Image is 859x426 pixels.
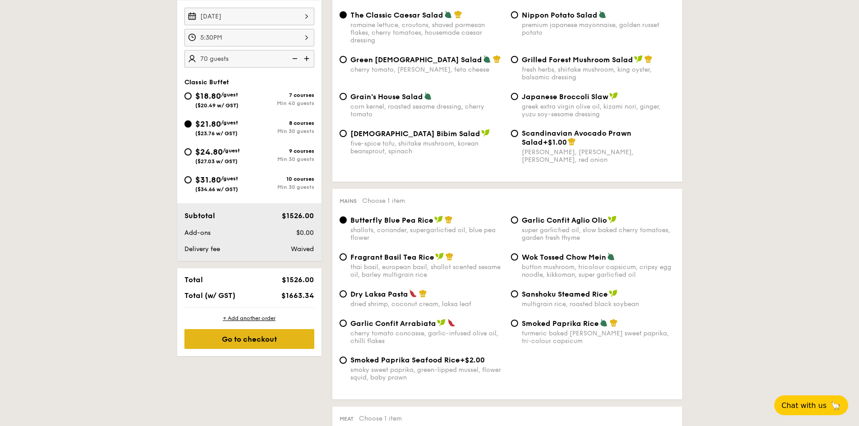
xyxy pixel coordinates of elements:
div: greek extra virgin olive oil, kizami nori, ginger, yuzu soy-sesame dressing [522,103,675,118]
img: icon-chef-hat.a58ddaea.svg [644,55,652,63]
span: Waived [291,245,314,253]
span: ($23.76 w/ GST) [195,130,238,137]
span: Mains [340,198,357,204]
div: Min 30 guests [249,128,314,134]
input: Garlic Confit Aglio Oliosuper garlicfied oil, slow baked cherry tomatoes, garden fresh thyme [511,216,518,224]
div: Min 30 guests [249,156,314,162]
span: Subtotal [184,211,215,220]
span: $31.80 [195,175,221,185]
img: icon-vegan.f8ff3823.svg [609,289,618,298]
span: ($27.03 w/ GST) [195,158,238,165]
span: Green [DEMOGRAPHIC_DATA] Salad [350,55,482,64]
div: 10 courses [249,176,314,182]
span: /guest [221,92,238,98]
input: Wok Tossed Chow Meinbutton mushroom, tricolour capsicum, cripsy egg noodle, kikkoman, super garli... [511,253,518,261]
input: [DEMOGRAPHIC_DATA] Bibim Saladfive-spice tofu, shiitake mushroom, korean beansprout, spinach [340,130,347,137]
span: [DEMOGRAPHIC_DATA] Bibim Salad [350,129,480,138]
span: $18.80 [195,91,221,101]
img: icon-add.58712e84.svg [301,50,314,67]
img: icon-vegan.f8ff3823.svg [608,215,617,224]
div: Min 40 guests [249,100,314,106]
span: Garlic Confit Aglio Olio [522,216,607,224]
span: $1526.00 [282,275,314,284]
span: The Classic Caesar Salad [350,11,443,19]
div: thai basil, european basil, shallot scented sesame oil, barley multigrain rice [350,263,504,279]
img: icon-vegan.f8ff3823.svg [435,252,444,261]
img: icon-vegetarian.fe4039eb.svg [598,10,606,18]
input: Japanese Broccoli Slawgreek extra virgin olive oil, kizami nori, ginger, yuzu soy-sesame dressing [511,93,518,100]
span: Classic Buffet [184,78,229,86]
div: romaine lettuce, croutons, shaved parmesan flakes, cherry tomatoes, housemade caesar dressing [350,21,504,44]
input: Garlic Confit Arrabiatacherry tomato concasse, garlic-infused olive oil, chilli flakes [340,320,347,327]
div: button mushroom, tricolour capsicum, cripsy egg noodle, kikkoman, super garlicfied oil [522,263,675,279]
span: Add-ons [184,229,211,237]
span: Chat with us [781,401,827,410]
img: icon-chef-hat.a58ddaea.svg [493,55,501,63]
span: +$2.00 [460,356,485,364]
span: Total [184,275,203,284]
input: Grain's House Saladcorn kernel, roasted sesame dressing, cherry tomato [340,93,347,100]
img: icon-chef-hat.a58ddaea.svg [568,137,576,146]
span: Grain's House Salad [350,92,423,101]
span: Nippon Potato Salad [522,11,597,19]
span: Total (w/ GST) [184,291,235,300]
input: Number of guests [184,50,314,68]
img: icon-vegetarian.fe4039eb.svg [444,10,452,18]
input: Sanshoku Steamed Ricemultigrain rice, roasted black soybean [511,290,518,298]
span: Scandinavian Avocado Prawn Salad [522,129,631,147]
div: 9 courses [249,148,314,154]
div: dried shrimp, coconut cream, laksa leaf [350,300,504,308]
img: icon-vegan.f8ff3823.svg [634,55,643,63]
span: Garlic Confit Arrabiata [350,319,436,328]
div: + Add another order [184,315,314,322]
span: Delivery fee [184,245,220,253]
input: $24.80/guest($27.03 w/ GST)9 coursesMin 30 guests [184,148,192,156]
span: Dry Laksa Pasta [350,290,408,298]
div: shallots, coriander, supergarlicfied oil, blue pea flower [350,226,504,242]
span: Sanshoku Steamed Rice [522,290,608,298]
input: Scandinavian Avocado Prawn Salad+$1.00[PERSON_NAME], [PERSON_NAME], [PERSON_NAME], red onion [511,130,518,137]
div: fresh herbs, shiitake mushroom, king oyster, balsamic dressing [522,66,675,81]
div: Min 30 guests [249,184,314,190]
img: icon-spicy.37a8142b.svg [447,319,455,327]
span: $1526.00 [282,211,314,220]
div: smoky sweet paprika, green-lipped mussel, flower squid, baby prawn [350,366,504,381]
input: $21.80/guest($23.76 w/ GST)8 coursesMin 30 guests [184,120,192,128]
img: icon-vegan.f8ff3823.svg [437,319,446,327]
img: icon-vegan.f8ff3823.svg [481,129,490,137]
img: icon-reduce.1d2dbef1.svg [287,50,301,67]
img: icon-chef-hat.a58ddaea.svg [610,319,618,327]
span: +$1.00 [543,138,567,147]
input: Smoked Paprika Riceturmeric baked [PERSON_NAME] sweet paprika, tri-colour capsicum [511,320,518,327]
div: Go to checkout [184,329,314,349]
input: Dry Laksa Pastadried shrimp, coconut cream, laksa leaf [340,290,347,298]
span: Wok Tossed Chow Mein [522,253,606,261]
div: corn kernel, roasted sesame dressing, cherry tomato [350,103,504,118]
input: Smoked Paprika Seafood Rice+$2.00smoky sweet paprika, green-lipped mussel, flower squid, baby prawn [340,357,347,364]
span: $21.80 [195,119,221,129]
input: Event time [184,29,314,46]
img: icon-vegetarian.fe4039eb.svg [424,92,432,100]
span: /guest [221,175,238,182]
img: icon-chef-hat.a58ddaea.svg [446,252,454,261]
img: icon-chef-hat.a58ddaea.svg [445,215,453,224]
div: turmeric baked [PERSON_NAME] sweet paprika, tri-colour capsicum [522,330,675,345]
button: Chat with us🦙 [774,395,848,415]
span: Meat [340,416,354,422]
img: icon-vegetarian.fe4039eb.svg [483,55,491,63]
input: Event date [184,8,314,25]
div: five-spice tofu, shiitake mushroom, korean beansprout, spinach [350,140,504,155]
div: 8 courses [249,120,314,126]
input: Green [DEMOGRAPHIC_DATA] Saladcherry tomato, [PERSON_NAME], feta cheese [340,56,347,63]
span: /guest [221,119,238,126]
input: Fragrant Basil Tea Ricethai basil, european basil, shallot scented sesame oil, barley multigrain ... [340,253,347,261]
div: cherry tomato concasse, garlic-infused olive oil, chilli flakes [350,330,504,345]
input: $18.80/guest($20.49 w/ GST)7 coursesMin 40 guests [184,92,192,100]
span: $1663.34 [281,291,314,300]
span: Choose 1 item [359,415,402,422]
input: Nippon Potato Saladpremium japanese mayonnaise, golden russet potato [511,11,518,18]
img: icon-vegan.f8ff3823.svg [609,92,618,100]
span: 🦙 [830,400,841,411]
div: premium japanese mayonnaise, golden russet potato [522,21,675,37]
span: Choose 1 item [362,197,405,205]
